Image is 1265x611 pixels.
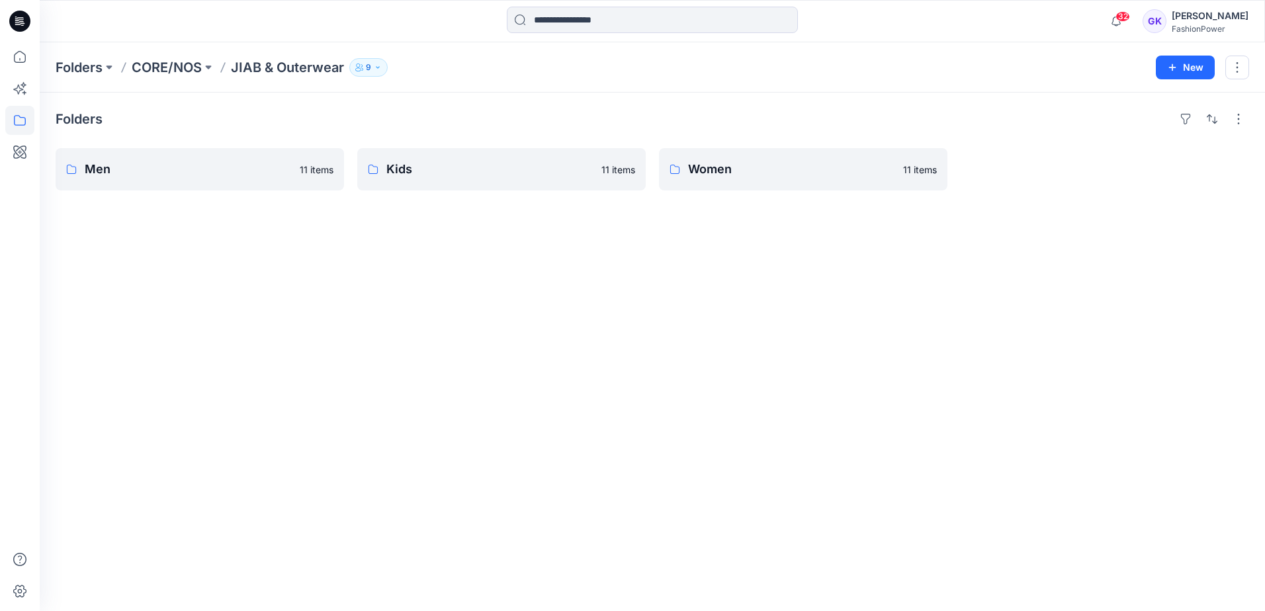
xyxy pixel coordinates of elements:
p: 11 items [903,163,937,177]
a: Folders [56,58,103,77]
p: JIAB & Outerwear [231,58,344,77]
p: Men [85,160,292,179]
div: GK [1143,9,1166,33]
p: Women [688,160,895,179]
a: Women11 items [659,148,947,190]
a: Men11 items [56,148,344,190]
p: 9 [366,60,371,75]
p: 11 items [300,163,333,177]
p: Kids [386,160,593,179]
div: [PERSON_NAME] [1172,8,1248,24]
p: 11 items [601,163,635,177]
div: FashionPower [1172,24,1248,34]
button: 9 [349,58,388,77]
h4: Folders [56,111,103,127]
span: 32 [1115,11,1130,22]
button: New [1156,56,1215,79]
a: Kids11 items [357,148,646,190]
a: CORE/NOS [132,58,202,77]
